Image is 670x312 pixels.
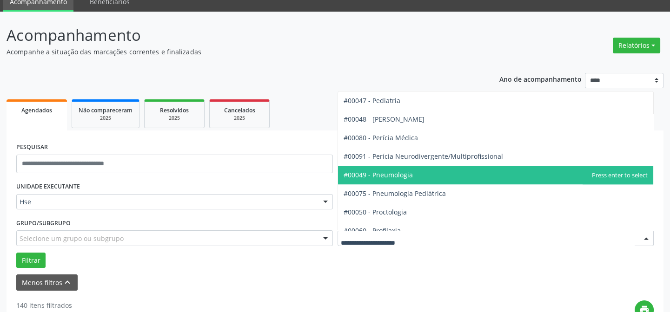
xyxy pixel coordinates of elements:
[344,170,413,179] span: #00049 - Pneumologia
[20,234,124,243] span: Selecione um grupo ou subgrupo
[344,208,407,216] span: #00050 - Proctologia
[21,106,52,114] span: Agendados
[151,115,198,122] div: 2025
[16,140,48,155] label: PESQUISAR
[16,253,46,268] button: Filtrar
[16,216,71,230] label: Grupo/Subgrupo
[499,73,582,84] p: Ano de acompanhamento
[16,180,80,194] label: UNIDADE EXECUTANTE
[16,300,119,310] div: 140 itens filtrados
[344,96,400,105] span: #00047 - Pediatria
[344,133,418,142] span: #00080 - Perícia Médica
[344,115,425,123] span: #00048 - [PERSON_NAME]
[79,115,133,122] div: 2025
[7,47,466,57] p: Acompanhe a situação das marcações correntes e finalizadas
[7,24,466,47] p: Acompanhamento
[16,274,78,291] button: Menos filtroskeyboard_arrow_up
[613,38,660,53] button: Relatórios
[79,106,133,114] span: Não compareceram
[224,106,255,114] span: Cancelados
[62,277,73,287] i: keyboard_arrow_up
[20,197,314,207] span: Hse
[344,189,446,198] span: #00075 - Pneumologia Pediátrica
[344,152,503,161] span: #00091 - Perícia Neurodivergente/Multiprofissional
[160,106,189,114] span: Resolvidos
[216,115,263,122] div: 2025
[344,226,401,235] span: #00060 - Profilaxia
